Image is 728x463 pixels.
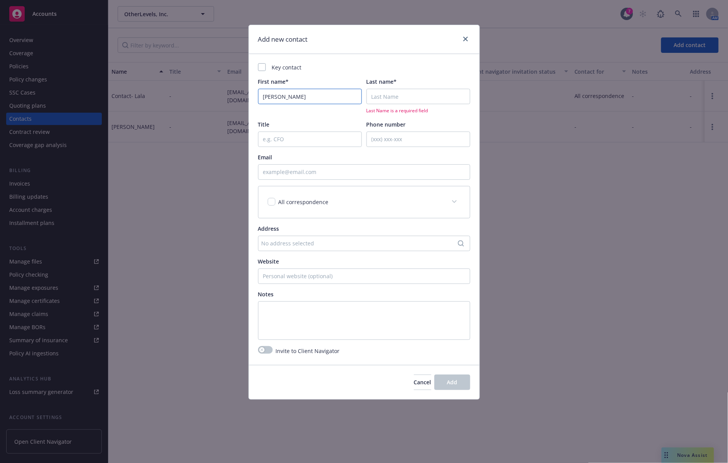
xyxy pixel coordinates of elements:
[258,186,470,218] div: All correspondence
[258,291,274,298] span: Notes
[367,78,397,85] span: Last name*
[258,132,362,147] input: e.g. CFO
[258,63,470,71] div: Key contact
[258,164,470,180] input: example@email.com
[258,78,289,85] span: First name*
[258,258,279,265] span: Website
[258,154,272,161] span: Email
[258,236,470,251] button: No address selected
[414,379,431,386] span: Cancel
[367,132,470,147] input: (xxx) xxx-xxx
[367,107,470,114] span: Last Name is a required field
[258,89,362,104] input: First Name
[447,379,458,386] span: Add
[434,375,470,390] button: Add
[258,121,270,128] span: Title
[367,89,470,104] input: Last Name
[258,225,279,232] span: Address
[414,375,431,390] button: Cancel
[461,34,470,44] a: close
[458,240,464,247] svg: Search
[367,121,406,128] span: Phone number
[258,34,308,44] h1: Add new contact
[279,198,329,206] span: All correspondence
[262,239,459,247] div: No address selected
[276,347,340,355] span: Invite to Client Navigator
[258,269,470,284] input: Personal website (optional)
